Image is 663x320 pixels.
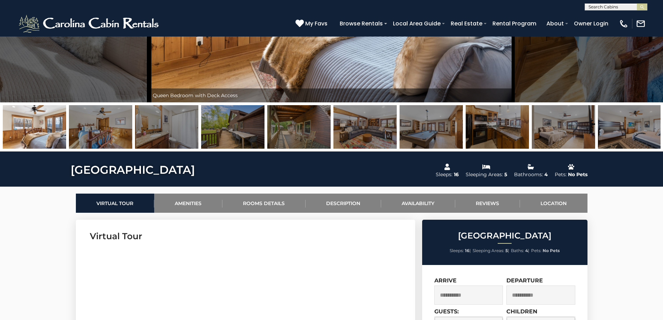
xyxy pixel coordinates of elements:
a: Location [520,194,587,213]
h2: [GEOGRAPHIC_DATA] [424,231,586,240]
a: Rental Program [489,17,540,30]
img: 167632583 [135,105,198,149]
img: phone-regular-white.png [619,19,629,29]
a: Real Estate [447,17,486,30]
a: Owner Login [570,17,612,30]
a: My Favs [295,19,329,28]
a: Amenities [154,194,222,213]
a: About [543,17,567,30]
img: 167632591 [333,105,397,149]
label: Guests: [434,308,459,315]
img: 167632579 [3,105,66,149]
label: Arrive [434,277,457,284]
span: Sleeps: [450,248,464,253]
a: Availability [381,194,455,213]
strong: No Pets [543,248,560,253]
img: White-1-2.png [17,13,162,34]
span: Pets: [531,248,542,253]
a: Browse Rentals [336,17,386,30]
img: 168648512 [201,105,265,149]
img: 167632590 [466,105,529,149]
a: Virtual Tour [76,194,154,213]
strong: 16 [465,248,469,253]
li: | [511,246,529,255]
div: Queen Bedroom with Deck Access [149,88,514,102]
span: Sleeping Areas: [473,248,504,253]
a: Reviews [455,194,520,213]
a: Description [306,194,381,213]
h3: Virtual Tour [90,230,401,242]
img: 167632589 [400,105,463,149]
img: 167632580 [69,105,132,149]
label: Children [506,308,537,315]
a: Local Area Guide [389,17,444,30]
img: 167632593 [532,105,595,149]
strong: 5 [505,248,508,253]
label: Departure [506,277,543,284]
img: 167632594 [598,105,661,149]
span: Baths: [511,248,524,253]
li: | [450,246,471,255]
span: My Favs [305,19,327,28]
strong: 4 [525,248,528,253]
img: mail-regular-white.png [636,19,646,29]
li: | [473,246,509,255]
a: Rooms Details [222,194,306,213]
img: 168648507 [267,105,331,149]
